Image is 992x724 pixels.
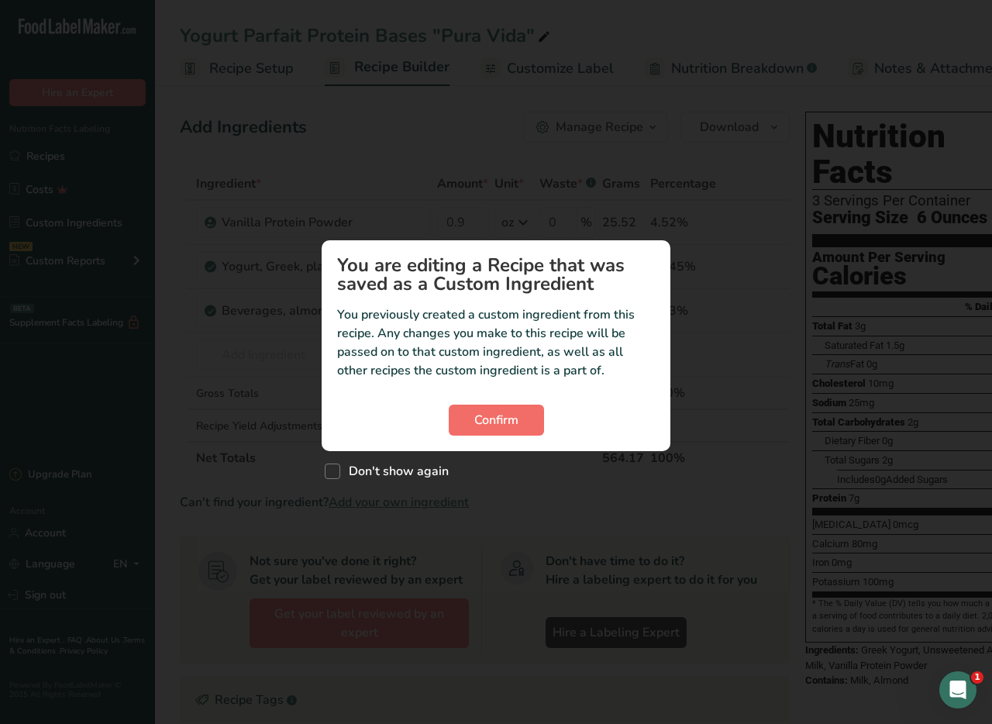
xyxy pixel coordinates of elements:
[971,671,983,684] span: 1
[474,411,518,429] span: Confirm
[449,405,544,436] button: Confirm
[939,671,976,708] iframe: Intercom live chat
[340,464,449,479] span: Don't show again
[337,256,655,293] h1: You are editing a Recipe that was saved as a Custom Ingredient
[337,305,655,380] p: You previously created a custom ingredient from this recipe. Any changes you make to this recipe ...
